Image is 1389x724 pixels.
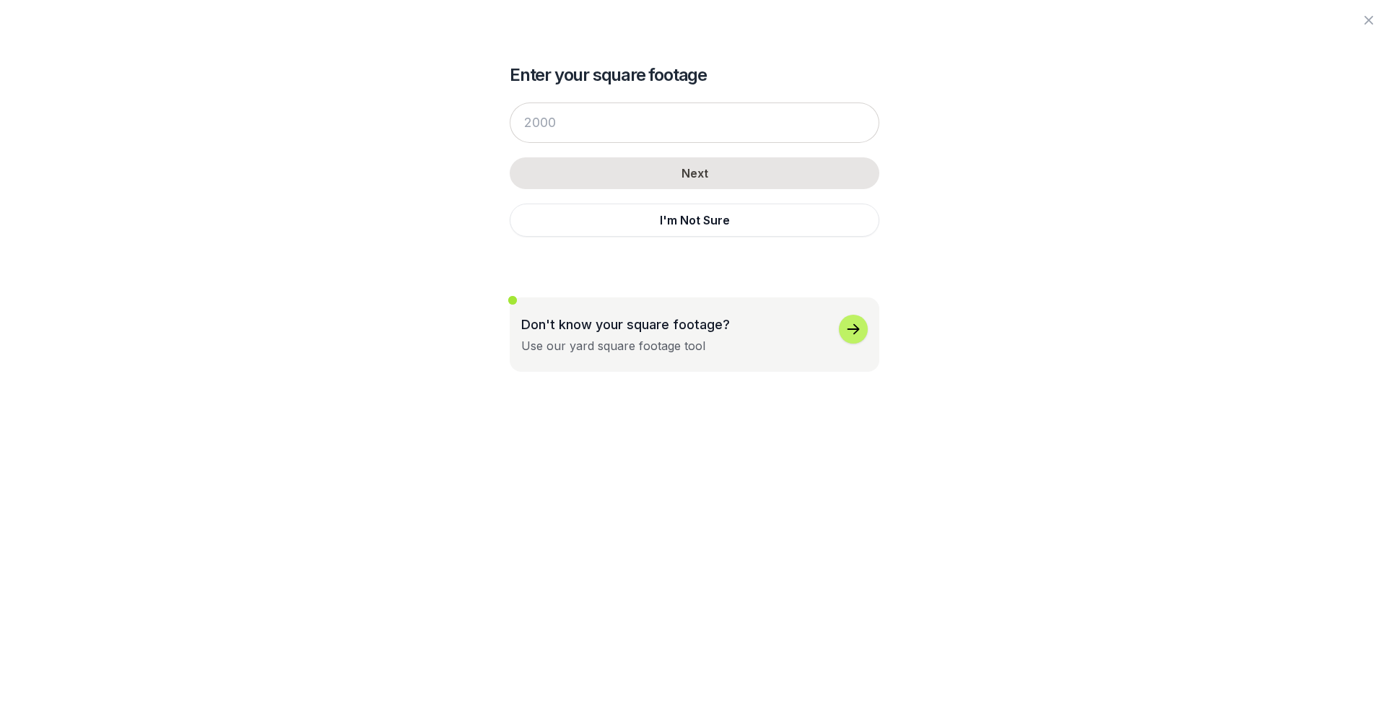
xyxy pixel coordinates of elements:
[510,64,879,87] h2: Enter your square footage
[510,157,879,189] button: Next
[510,297,879,372] button: Don't know your square footage?Use our yard square footage tool
[510,204,879,237] button: I'm Not Sure
[521,337,705,354] div: Use our yard square footage tool
[521,315,730,334] p: Don't know your square footage?
[510,103,879,143] input: 2000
